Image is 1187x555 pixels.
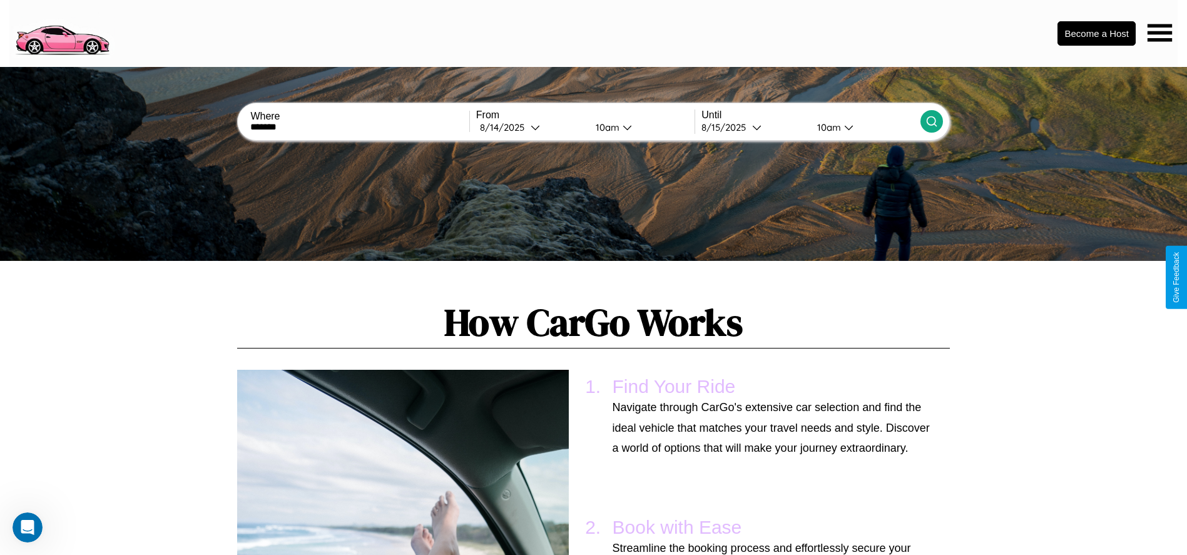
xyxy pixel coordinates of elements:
button: 10am [807,121,920,134]
li: Find Your Ride [606,370,937,464]
div: 10am [811,121,844,133]
button: 8/14/2025 [476,121,586,134]
label: From [476,109,695,121]
label: Until [701,109,920,121]
div: 10am [589,121,623,133]
iframe: Intercom live chat [13,512,43,542]
img: logo [9,6,115,58]
div: 8 / 14 / 2025 [480,121,531,133]
p: Navigate through CarGo's extensive car selection and find the ideal vehicle that matches your tra... [613,397,931,458]
label: Where [250,111,469,122]
h1: How CarGo Works [237,297,949,349]
div: 8 / 15 / 2025 [701,121,752,133]
button: 10am [586,121,695,134]
button: Become a Host [1057,21,1136,46]
div: Give Feedback [1172,252,1181,303]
